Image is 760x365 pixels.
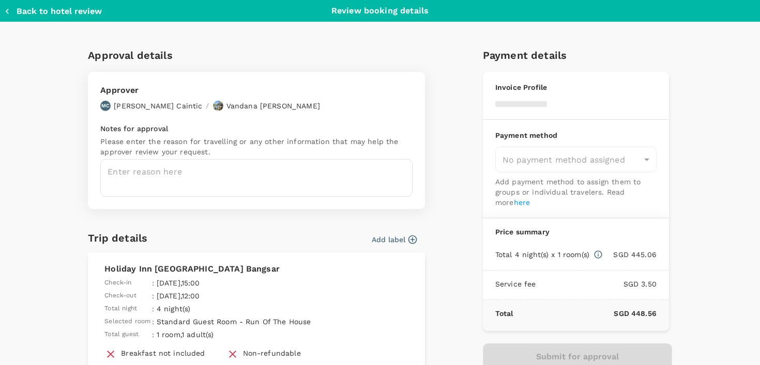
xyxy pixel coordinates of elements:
button: Add label [372,234,417,245]
p: Invoice Profile [495,82,657,92]
button: Back to hotel review [4,6,102,17]
span: Selected room [104,316,150,327]
p: 4 night(s) [157,304,315,314]
span: : [152,329,154,340]
p: SGD 3.50 [536,279,657,289]
p: Total 4 night(s) x 1 room(s) [495,249,589,260]
span: Check-out [104,291,136,301]
p: Total [495,308,513,319]
a: here [514,198,530,207]
p: [PERSON_NAME] Caintic [114,101,202,111]
h6: Trip details [88,230,147,246]
p: Service fee [495,279,536,289]
span: : [152,278,154,288]
p: Notes for approval [100,123,413,134]
span: Total night [104,304,137,314]
p: Holiday Inn [GEOGRAPHIC_DATA] Bangsar [104,263,408,275]
div: Breakfast not included [121,348,205,358]
span: : [152,316,154,327]
table: simple table [104,275,317,340]
p: Review booking details [331,5,429,17]
p: Vandana [PERSON_NAME] [226,101,320,111]
p: SGD 445.06 [603,249,657,260]
p: [DATE] , 15:00 [157,278,315,288]
img: avatar-664abc286c9eb.jpeg [213,101,223,111]
p: Standard Guest Room - Run Of The House [157,316,315,327]
p: [DATE] , 12:00 [157,291,315,301]
h6: Approval details [88,47,425,64]
p: Price summary [495,227,657,237]
span: Total guest [104,329,139,340]
p: 1 room , 1 adult(s) [157,329,315,340]
p: / [206,101,209,111]
p: Payment method [495,130,657,140]
div: No payment method assigned [495,147,657,172]
p: SGD 448.56 [513,308,657,319]
p: Approver [100,84,320,97]
div: Non-refundable [243,348,301,358]
span: : [152,304,154,314]
p: Please enter the reason for travelling or any other information that may help the approver review... [100,136,413,157]
h6: Payment details [483,47,672,64]
span: Check-in [104,278,131,288]
p: MC [101,102,110,109]
span: : [152,291,154,301]
p: Add payment method to assign them to groups or individual travelers. Read more [495,177,657,208]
